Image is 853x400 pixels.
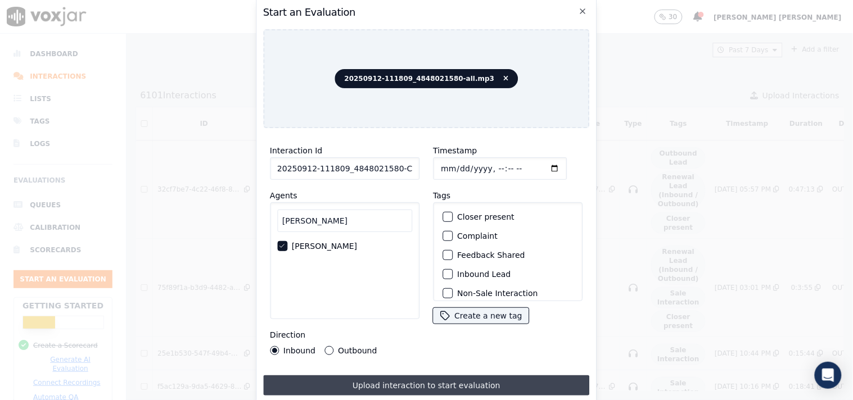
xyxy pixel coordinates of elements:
[815,362,842,389] div: Open Intercom Messenger
[457,270,511,278] label: Inbound Lead
[335,69,518,88] span: 20250912-111809_4848021580-all.mp3
[457,251,525,259] label: Feedback Shared
[292,242,357,250] label: [PERSON_NAME]
[457,232,498,240] label: Complaint
[433,191,450,200] label: Tags
[457,213,514,221] label: Closer present
[433,308,529,324] button: Create a new tag
[270,191,297,200] label: Agents
[270,157,419,180] input: reference id, file name, etc
[270,146,322,155] label: Interaction Id
[338,347,377,354] label: Outbound
[263,375,590,396] button: Upload interaction to start evaluation
[277,210,412,232] input: Search Agents...
[283,347,315,354] label: Inbound
[433,146,477,155] label: Timestamp
[263,4,590,20] h2: Start an Evaluation
[457,289,538,297] label: Non-Sale Interaction
[270,330,305,339] label: Direction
